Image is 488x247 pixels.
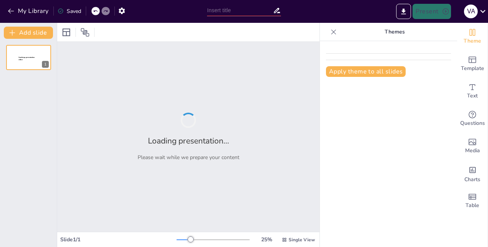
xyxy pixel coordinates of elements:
button: v A [464,4,478,19]
div: Add images, graphics, shapes or video [457,132,488,160]
div: Get real-time input from your audience [457,105,488,132]
button: My Library [6,5,52,17]
span: Template [461,64,484,73]
button: Add slide [4,27,53,39]
span: Position [80,28,90,37]
div: 25 % [257,236,276,243]
button: Apply theme to all slides [326,66,406,77]
div: Add a table [457,187,488,215]
span: Single View [289,237,315,243]
input: Insert title [207,5,273,16]
div: Saved [58,8,81,15]
div: Add text boxes [457,78,488,105]
span: Theme [464,37,481,45]
div: 1 [42,61,49,68]
div: Change the overall theme [457,23,488,50]
h2: Loading presentation... [148,135,229,146]
span: Questions [460,119,485,127]
div: Layout [60,26,72,38]
span: Charts [464,175,480,184]
p: Please wait while we prepare your content [138,154,239,161]
div: Slide 1 / 1 [60,236,177,243]
button: Export to PowerPoint [396,4,411,19]
div: v A [464,5,478,18]
div: Add charts and graphs [457,160,488,187]
span: Table [466,201,479,210]
span: Sendsteps presentation editor [19,57,35,61]
div: Add ready made slides [457,50,488,78]
span: Media [465,147,480,155]
button: Present [413,4,451,19]
p: Themes [340,23,449,41]
div: 1 [6,45,51,70]
span: Text [467,92,478,100]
